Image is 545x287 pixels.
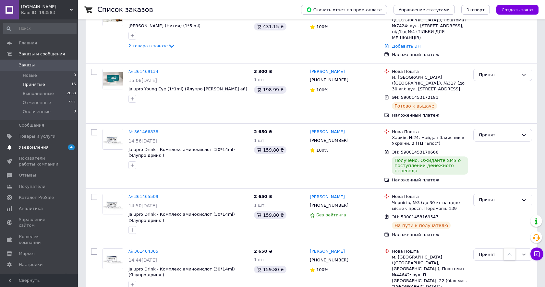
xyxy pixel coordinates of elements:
div: 159.80 ₴ [254,211,286,219]
span: Скачать отчет по пром-оплате [306,7,382,13]
button: Скачать отчет по пром-оплате [301,5,387,15]
a: [PERSON_NAME] [310,194,345,200]
span: Сообщения [19,122,44,128]
span: 591 [69,100,76,106]
div: Принят [479,197,519,203]
input: Поиск [3,23,77,34]
span: Заказы [19,62,35,68]
div: [GEOGRAPHIC_DATA] ([GEOGRAPHIC_DATA].), Поштомат №7424: вул. [STREET_ADDRESS], під’їзд №4 (ТІЛЬКИ... [392,11,468,41]
div: Готово к выдаче [392,102,437,110]
div: Наложенный платеж [392,52,468,58]
div: Нова Пошта [392,129,468,135]
button: Управление статусами [394,5,455,15]
h1: Список заказов [97,6,153,14]
span: 1 шт. [254,138,266,143]
span: 100% [316,148,328,153]
a: Создать заказ [490,7,539,12]
a: Фото товару [103,129,123,150]
span: Создать заказ [502,7,533,12]
div: Наложенный платеж [392,177,468,183]
span: 2 товара в заказе [128,43,168,48]
div: [PHONE_NUMBER] [309,201,350,210]
img: Фото товару [103,194,123,214]
span: Настройки [19,262,42,268]
span: 100% [316,24,328,29]
span: Маркет [19,251,35,257]
span: 100% [316,267,328,272]
a: № 361465509 [128,194,158,199]
span: ЭН: 59001453172181 [392,95,438,100]
a: № 361469134 [128,69,158,74]
span: Аналитика [19,206,43,212]
span: 15:08[DATE] [128,78,157,83]
span: 1 шт. [254,257,266,262]
span: Экспорт [466,7,485,12]
div: м. [GEOGRAPHIC_DATA] ([GEOGRAPHIC_DATA].), №317 (до 30 кг): вул. [STREET_ADDRESS] [392,75,468,92]
span: 14:44[DATE] [128,258,157,263]
a: Jalupro Drink - Комплекс аминокислот (30*14ml) (Ялупро дринк ) [128,267,235,278]
div: Принят [479,132,519,139]
div: Нова Пошта [392,194,468,200]
span: 3 300 ₴ [254,69,272,74]
span: Управление статусами [399,7,450,12]
span: 0 [74,109,76,115]
span: Заказы и сообщения [19,51,65,57]
span: Товары и услуги [19,133,55,139]
span: Выполненные [23,91,54,97]
a: Фото товару [103,248,123,269]
span: Отзывы [19,172,36,178]
img: Фото товару [103,249,123,269]
a: [PERSON_NAME] (Нития) (1*5 ml) [128,23,200,28]
span: Без рейтинга [316,212,346,217]
div: Харків, №24: майдан Захисників України, 2 (ТЦ "Епос") [392,135,468,146]
div: [PHONE_NUMBER] [309,136,350,145]
span: 100% [316,87,328,92]
span: Оплаченные [23,109,51,115]
span: 0 [74,73,76,78]
span: Покупатели [19,184,45,189]
span: 1 шт. [254,77,266,82]
span: 1 шт. [254,203,266,208]
div: Наложенный платеж [392,112,468,118]
div: Нова Пошта [392,248,468,254]
span: Новые [23,73,37,78]
span: Кошелек компании [19,234,60,246]
a: Jalupro Drink - Комплекс аминокислот (30*14ml) (Ялупро дринк ) [128,147,235,158]
a: 2 товара в заказе [128,43,176,48]
img: Фото товару [103,129,123,149]
span: 2 650 ₴ [254,129,272,134]
div: Принят [479,72,519,78]
span: 4 [68,144,75,150]
div: Получено. Ожидайте SMS о поступлении денежного перевода [392,156,468,175]
div: [PHONE_NUMBER] [309,256,350,264]
a: [PERSON_NAME] [310,69,345,75]
span: 2 650 ₴ [254,249,272,254]
span: Принятые [23,82,45,87]
span: Jalupro Young Eye (1*1ml) (Ялупро [PERSON_NAME] ай) [128,86,247,91]
a: № 361464365 [128,249,158,254]
div: 431.15 ₴ [254,23,286,30]
span: Отмененные [23,100,51,106]
span: ЭН: 59001453170666 [392,150,438,155]
span: 14:56[DATE] [128,138,157,143]
div: На пути к получателю [392,222,451,229]
div: Наложенный платеж [392,232,468,238]
button: Создать заказ [496,5,539,15]
span: Управление сайтом [19,217,60,228]
div: 159.80 ₴ [254,266,286,273]
div: 159.80 ₴ [254,146,286,154]
span: Главная [19,40,37,46]
a: Jalupro Drink - Комплекс аминокислот (30*14ml) (Ялупро дринк ) [128,212,235,223]
span: 2663 [67,91,76,97]
div: [PHONE_NUMBER] [309,76,350,84]
span: Уведомления [19,144,48,150]
img: Фото товару [103,72,123,86]
a: № 361466838 [128,129,158,134]
span: Показатели работы компании [19,155,60,167]
a: [PERSON_NAME] [310,129,345,135]
span: ЭН: 59001453169547 [392,214,438,219]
